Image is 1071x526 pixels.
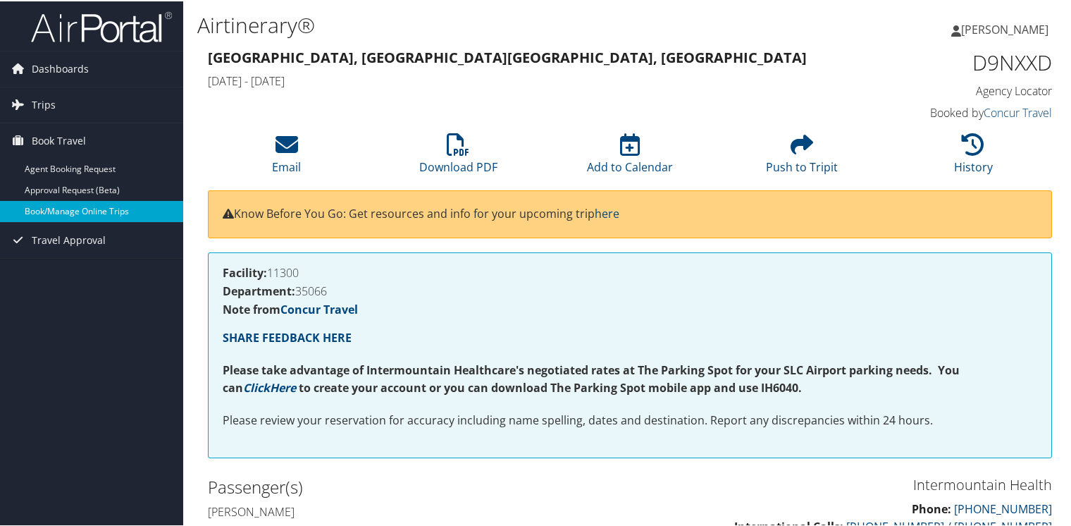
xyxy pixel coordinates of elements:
[280,300,358,316] a: Concur Travel
[243,379,270,394] a: Click
[223,264,267,279] strong: Facility:
[223,266,1037,277] h4: 11300
[587,140,673,173] a: Add to Calendar
[223,204,1037,222] p: Know Before You Go: Get resources and info for your upcoming trip
[208,503,619,518] h4: [PERSON_NAME]
[223,282,295,298] strong: Department:
[208,47,807,66] strong: [GEOGRAPHIC_DATA], [GEOGRAPHIC_DATA] [GEOGRAPHIC_DATA], [GEOGRAPHIC_DATA]
[595,204,619,220] a: here
[31,9,172,42] img: airportal-logo.png
[32,86,56,121] span: Trips
[961,20,1048,36] span: [PERSON_NAME]
[912,500,951,515] strong: Phone:
[984,104,1052,119] a: Concur Travel
[197,9,774,39] h1: Airtinerary®
[951,7,1063,49] a: [PERSON_NAME]
[857,82,1052,97] h4: Agency Locator
[223,410,1037,429] p: Please review your reservation for accuracy including name spelling, dates and destination. Repor...
[223,329,352,344] a: SHARE FEEDBACK HERE
[208,474,619,498] h2: Passenger(s)
[223,361,960,395] strong: Please take advantage of Intermountain Healthcare's negotiated rates at The Parking Spot for your...
[419,140,497,173] a: Download PDF
[954,500,1052,515] a: [PHONE_NUMBER]
[208,72,836,87] h4: [DATE] - [DATE]
[766,140,838,173] a: Push to Tripit
[857,104,1052,119] h4: Booked by
[270,379,296,394] a: Here
[954,140,993,173] a: History
[223,284,1037,295] h4: 35066
[640,474,1052,494] h3: Intermountain Health
[32,122,86,157] span: Book Travel
[272,140,301,173] a: Email
[32,50,89,85] span: Dashboards
[223,300,358,316] strong: Note from
[857,47,1052,76] h1: D9NXXD
[32,221,106,257] span: Travel Approval
[299,379,802,394] strong: to create your account or you can download The Parking Spot mobile app and use IH6040.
